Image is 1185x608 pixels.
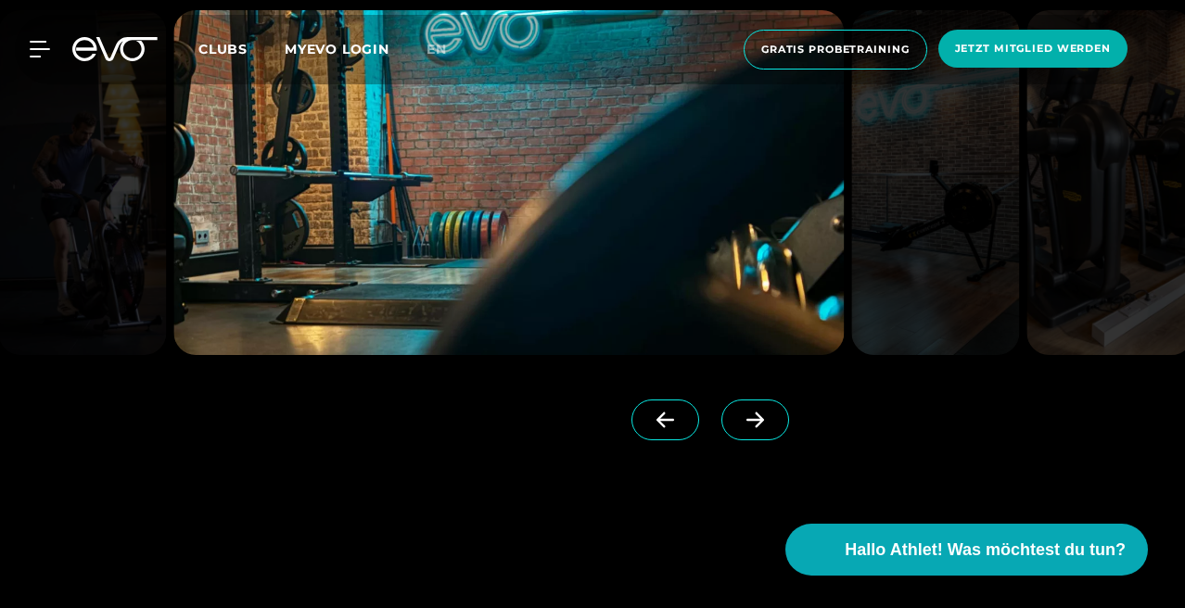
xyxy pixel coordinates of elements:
[738,30,933,70] a: Gratis Probetraining
[427,41,447,57] span: en
[851,10,1019,355] img: evofitness
[427,39,469,60] a: en
[173,10,844,355] img: evofitness
[198,41,248,57] span: Clubs
[933,30,1133,70] a: Jetzt Mitglied werden
[845,538,1126,563] span: Hallo Athlet! Was möchtest du tun?
[761,42,910,57] span: Gratis Probetraining
[955,41,1111,57] span: Jetzt Mitglied werden
[198,40,285,57] a: Clubs
[285,41,389,57] a: MYEVO LOGIN
[785,524,1148,576] button: Hallo Athlet! Was möchtest du tun?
